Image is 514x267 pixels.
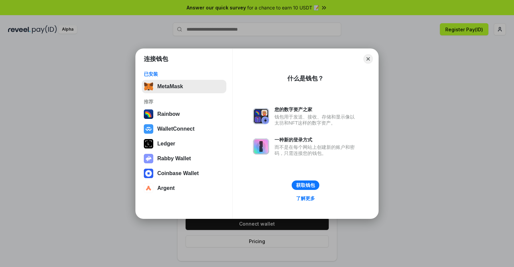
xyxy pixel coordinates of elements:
div: WalletConnect [157,126,195,132]
img: svg+xml,%3Csvg%20xmlns%3D%22http%3A%2F%2Fwww.w3.org%2F2000%2Fsvg%22%20fill%3D%22none%22%20viewBox... [253,138,269,155]
img: svg+xml,%3Csvg%20xmlns%3D%22http%3A%2F%2Fwww.w3.org%2F2000%2Fsvg%22%20fill%3D%22none%22%20viewBox... [144,154,153,163]
img: svg+xml,%3Csvg%20width%3D%2228%22%20height%3D%2228%22%20viewBox%3D%220%200%2028%2028%22%20fill%3D... [144,124,153,134]
div: Ledger [157,141,175,147]
img: svg+xml,%3Csvg%20width%3D%2228%22%20height%3D%2228%22%20viewBox%3D%220%200%2028%2028%22%20fill%3D... [144,169,153,178]
div: 什么是钱包？ [287,74,324,82]
div: 了解更多 [296,195,315,201]
div: 钱包用于发送、接收、存储和显示像以太坊和NFT这样的数字资产。 [275,114,358,126]
img: svg+xml,%3Csvg%20fill%3D%22none%22%20height%3D%2233%22%20viewBox%3D%220%200%2035%2033%22%20width%... [144,82,153,91]
button: Rainbow [142,107,226,121]
div: 您的数字资产之家 [275,106,358,112]
button: Ledger [142,137,226,151]
div: 已安装 [144,71,224,77]
div: Rabby Wallet [157,156,191,162]
div: 推荐 [144,99,224,105]
img: svg+xml,%3Csvg%20width%3D%2228%22%20height%3D%2228%22%20viewBox%3D%220%200%2028%2028%22%20fill%3D... [144,183,153,193]
h1: 连接钱包 [144,55,168,63]
button: 获取钱包 [292,180,319,190]
div: Rainbow [157,111,180,117]
button: WalletConnect [142,122,226,136]
div: Coinbase Wallet [157,170,199,176]
img: svg+xml,%3Csvg%20xmlns%3D%22http%3A%2F%2Fwww.w3.org%2F2000%2Fsvg%22%20fill%3D%22none%22%20viewBox... [253,108,269,124]
div: MetaMask [157,84,183,90]
button: Close [363,54,373,64]
button: Rabby Wallet [142,152,226,165]
button: MetaMask [142,80,226,93]
div: Argent [157,185,175,191]
button: Coinbase Wallet [142,167,226,180]
a: 了解更多 [292,194,319,203]
img: svg+xml,%3Csvg%20width%3D%22120%22%20height%3D%22120%22%20viewBox%3D%220%200%20120%20120%22%20fil... [144,109,153,119]
img: svg+xml,%3Csvg%20xmlns%3D%22http%3A%2F%2Fwww.w3.org%2F2000%2Fsvg%22%20width%3D%2228%22%20height%3... [144,139,153,148]
div: 一种新的登录方式 [275,137,358,143]
button: Argent [142,181,226,195]
div: 而不是在每个网站上创建新的账户和密码，只需连接您的钱包。 [275,144,358,156]
div: 获取钱包 [296,182,315,188]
